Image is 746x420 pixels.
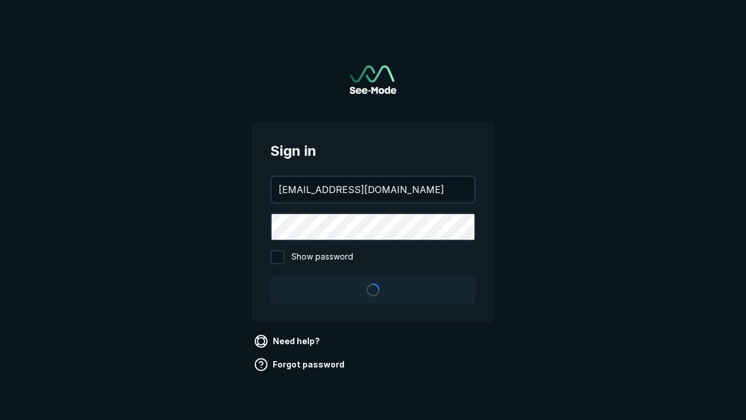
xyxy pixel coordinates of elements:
a: Forgot password [252,355,349,374]
img: See-Mode Logo [350,65,396,94]
span: Sign in [270,141,476,162]
a: Go to sign in [350,65,396,94]
a: Need help? [252,332,325,351]
span: Show password [291,250,353,264]
input: your@email.com [272,177,474,202]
